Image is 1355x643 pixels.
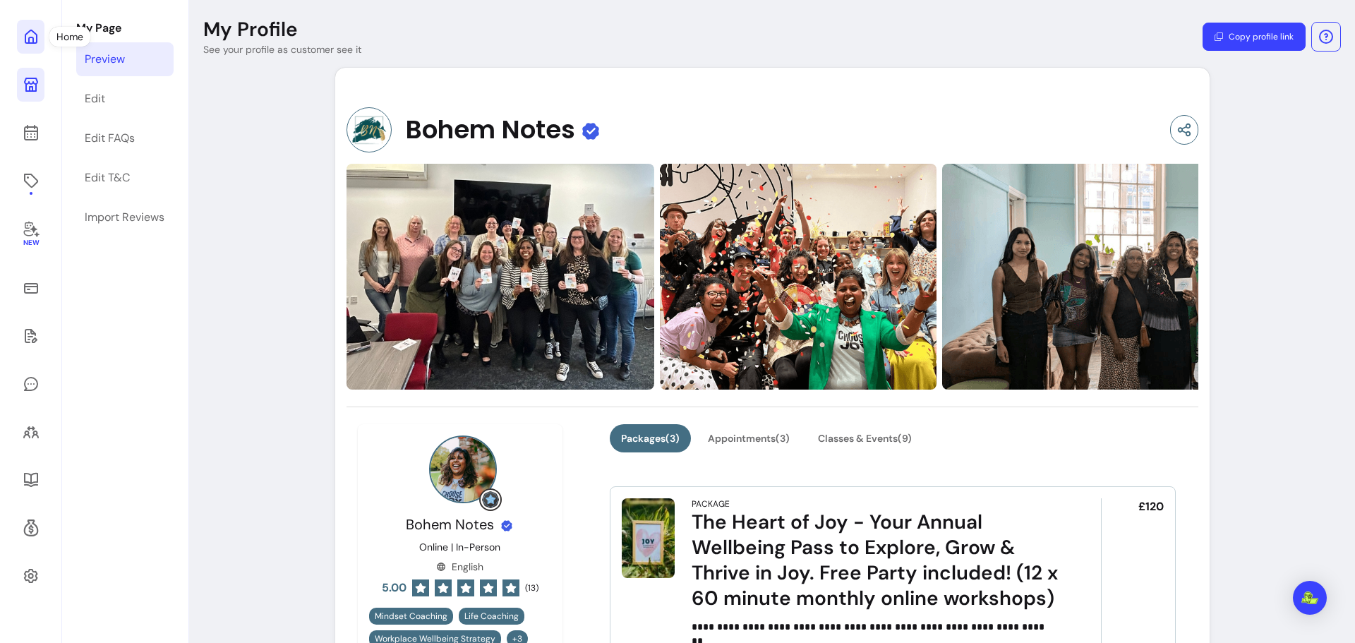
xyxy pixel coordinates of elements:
button: Packages(3) [610,424,691,452]
button: Classes & Events(9) [807,424,923,452]
span: 5.00 [382,579,406,596]
img: Provider image [347,107,392,152]
div: Home [49,27,90,47]
div: Edit [85,90,105,107]
img: Grow [482,491,499,508]
a: My Messages [17,367,44,401]
img: The Heart of Joy - Your Annual Wellbeing Pass to Explore, Grow & Thrive in Joy. Free Party includ... [622,498,675,578]
span: ( 13 ) [525,582,538,594]
button: Copy profile link [1203,23,1306,51]
a: Home [17,20,44,54]
div: Edit T&C [85,169,130,186]
div: Package [692,498,730,510]
div: Import Reviews [85,209,164,226]
a: Settings [17,559,44,593]
p: My Profile [203,17,298,42]
a: Import Reviews [76,200,174,234]
div: Edit FAQs [85,130,135,147]
span: Life Coaching [464,611,519,622]
a: Sales [17,271,44,305]
span: Bohem Notes [406,116,575,144]
p: Online | In-Person [419,540,500,554]
p: See your profile as customer see it [203,42,361,56]
a: Calendar [17,116,44,150]
img: Provider image [429,435,497,503]
img: https://d22cr2pskkweo8.cloudfront.net/db24e031-d22b-4d5d-b2ba-ac6b64ee0bcd [660,164,937,390]
div: The Heart of Joy - Your Annual Wellbeing Pass to Explore, Grow & Thrive in Joy. Free Party includ... [692,510,1061,611]
a: My Page [17,68,44,102]
a: Resources [17,463,44,497]
span: New [23,239,38,248]
span: Bohem Notes [406,515,494,534]
a: Edit FAQs [76,121,174,155]
a: Edit [76,82,174,116]
div: English [436,560,483,574]
a: Offerings [17,164,44,198]
a: Clients [17,415,44,449]
div: Preview [85,51,125,68]
p: My Page [76,20,174,37]
button: Appointments(3) [697,424,801,452]
a: Edit T&C [76,161,174,195]
img: https://d22cr2pskkweo8.cloudfront.net/c65162d3-0478-4974-b875-508dec15ee30 [347,164,654,390]
span: Mindset Coaching [375,611,447,622]
div: Open Intercom Messenger [1293,581,1327,615]
a: Waivers [17,319,44,353]
a: New [17,212,44,257]
a: Preview [76,42,174,76]
a: Refer & Earn [17,511,44,545]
